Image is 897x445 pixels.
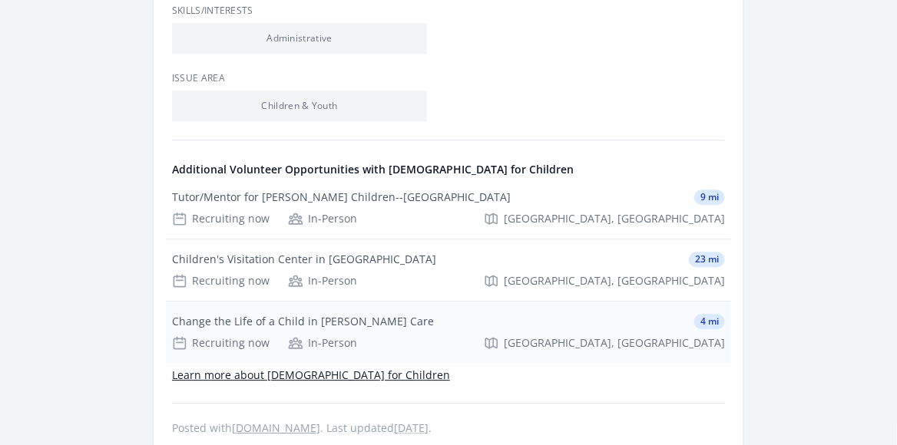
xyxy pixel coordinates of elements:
span: [GEOGRAPHIC_DATA], [GEOGRAPHIC_DATA] [504,273,725,288]
div: In-Person [288,273,357,288]
h3: Issue area [172,72,725,84]
div: Recruiting now [172,211,270,226]
a: [DOMAIN_NAME] [232,420,320,435]
h3: Skills/Interests [172,5,725,17]
span: 23 mi [689,252,725,267]
div: Recruiting now [172,273,270,288]
span: [GEOGRAPHIC_DATA], [GEOGRAPHIC_DATA] [504,335,725,351]
abbr: Tue, Sep 9, 2025 3:51 PM [394,420,429,435]
div: Recruiting now [172,335,270,351]
span: 9 mi [694,190,725,205]
span: 4 mi [694,314,725,329]
div: Children's Visitation Center in [GEOGRAPHIC_DATA] [172,252,436,267]
h4: Additional Volunteer Opportunities with [DEMOGRAPHIC_DATA] for Children [172,162,725,177]
span: [GEOGRAPHIC_DATA], [GEOGRAPHIC_DATA] [504,211,725,226]
div: Change the Life of a Child in [PERSON_NAME] Care [172,314,434,329]
div: Tutor/Mentor for [PERSON_NAME] Children--[GEOGRAPHIC_DATA] [172,190,511,205]
a: Tutor/Mentor for [PERSON_NAME] Children--[GEOGRAPHIC_DATA] 9 mi Recruiting now In-Person [GEOGRAP... [166,177,731,239]
li: Children & Youth [172,91,427,121]
a: Change the Life of a Child in [PERSON_NAME] Care 4 mi Recruiting now In-Person [GEOGRAPHIC_DATA],... [166,302,731,363]
a: Learn more about [DEMOGRAPHIC_DATA] for Children [172,368,450,382]
div: In-Person [288,211,357,226]
li: Administrative [172,23,427,54]
p: Posted with . Last updated . [172,422,725,434]
a: Children's Visitation Center in [GEOGRAPHIC_DATA] 23 mi Recruiting now In-Person [GEOGRAPHIC_DATA... [166,239,731,301]
div: In-Person [288,335,357,351]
